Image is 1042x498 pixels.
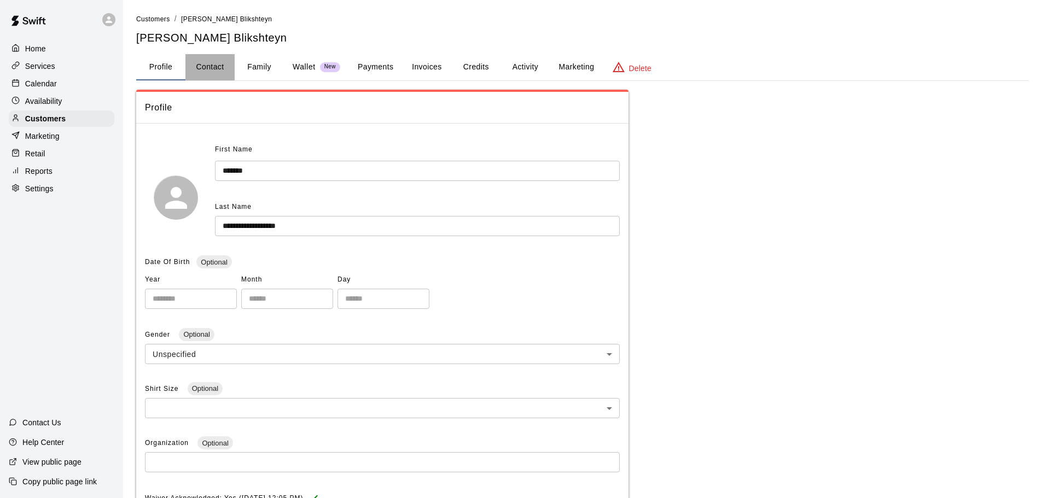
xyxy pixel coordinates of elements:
span: Date Of Birth [145,258,190,266]
button: Contact [185,54,235,80]
button: Marketing [550,54,603,80]
button: Credits [451,54,500,80]
a: Home [9,40,114,57]
span: New [320,63,340,71]
p: View public page [22,456,82,467]
nav: breadcrumb [136,13,1029,25]
p: Marketing [25,131,60,142]
p: Help Center [22,437,64,448]
p: Customers [25,113,66,124]
p: Reports [25,166,53,177]
span: Optional [179,330,214,338]
span: Last Name [215,203,252,210]
span: Organization [145,439,191,447]
span: Shirt Size [145,385,181,392]
span: Month [241,271,333,289]
p: Calendar [25,78,57,89]
h5: [PERSON_NAME] Blikshteyn [136,31,1029,45]
a: Reports [9,163,114,179]
p: Wallet [293,61,316,73]
button: Family [235,54,284,80]
span: Year [145,271,237,289]
a: Customers [9,110,114,127]
p: Services [25,61,55,72]
span: [PERSON_NAME] Blikshteyn [181,15,272,23]
button: Payments [349,54,402,80]
p: Delete [629,63,651,74]
li: / [174,13,177,25]
button: Profile [136,54,185,80]
span: Gender [145,331,172,338]
p: Retail [25,148,45,159]
span: Optional [196,258,231,266]
p: Contact Us [22,417,61,428]
a: Retail [9,145,114,162]
span: Profile [145,101,620,115]
button: Activity [500,54,550,80]
p: Home [25,43,46,54]
div: basic tabs example [136,54,1029,80]
a: Settings [9,180,114,197]
span: First Name [215,141,253,159]
span: Optional [197,439,232,447]
a: Calendar [9,75,114,92]
button: Invoices [402,54,451,80]
p: Copy public page link [22,476,97,487]
p: Settings [25,183,54,194]
div: Unspecified [145,344,620,364]
a: Services [9,58,114,74]
a: Marketing [9,128,114,144]
span: Customers [136,15,170,23]
a: Customers [136,14,170,23]
span: Day [337,271,429,289]
p: Availability [25,96,62,107]
a: Availability [9,93,114,109]
span: Optional [188,384,223,392]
